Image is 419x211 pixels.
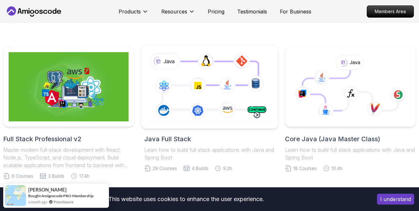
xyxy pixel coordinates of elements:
p: Learn how to build full stack applications with Java and Spring Boot [285,146,416,161]
a: ProveSource [54,199,73,205]
button: Accept cookies [377,194,414,205]
a: For Business [280,8,311,15]
span: 18 Courses [293,165,317,172]
a: Core Java (Java Master Class)Learn how to build full stack applications with Java and Spring Boot... [285,47,416,172]
a: Full Stack Professional v2Full Stack Professional v2Master modern full-stack development with Rea... [3,47,134,179]
div: This website uses cookies to enhance the user experience. [5,192,367,206]
span: [PERSON_NAME] [28,187,67,192]
h2: Java Full Stack [144,134,275,143]
span: 3 Builds [48,173,64,179]
span: a month ago [28,199,47,205]
p: Products [119,8,141,15]
p: Master modern full-stack development with React, Node.js, TypeScript, and cloud deployment. Build... [3,146,134,169]
span: 6 Courses [12,173,33,179]
img: provesource social proof notification image [5,185,26,206]
p: Learn how to build full stack applications with Java and Spring Boot [144,146,275,161]
p: Resources [161,8,187,15]
img: Full Stack Professional v2 [9,52,129,121]
span: 4 Builds [192,165,208,172]
a: Java Full StackLearn how to build full stack applications with Java and Spring Boot29 Courses4 Bu... [144,47,275,172]
span: 10.4h [331,165,342,172]
span: 29 Courses [153,165,177,172]
a: Pricing [208,8,224,15]
span: 9.2h [223,165,232,172]
button: Resources [161,8,195,20]
p: Members Area [367,6,414,17]
a: Testimonials [237,8,267,15]
button: Products [119,8,148,20]
span: 17.4h [79,173,89,179]
a: Members Area [367,5,414,18]
h2: Core Java (Java Master Class) [285,134,416,143]
a: Amigoscode PRO Membership [41,193,94,198]
h2: Full Stack Professional v2 [3,134,134,143]
span: Bought [28,193,41,198]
